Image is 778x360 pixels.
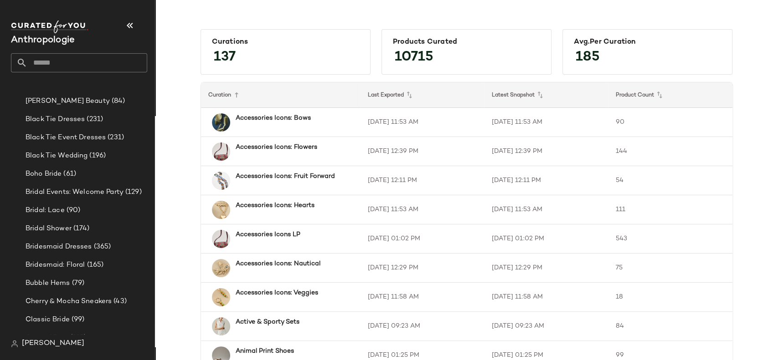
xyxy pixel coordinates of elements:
[62,169,76,179] span: (61)
[26,278,70,289] span: Bubble Hems
[361,166,484,195] td: [DATE] 12:11 PM
[26,314,70,325] span: Classic Bride
[88,151,106,161] span: (196)
[26,187,124,198] span: Bridal Events: Welcome Party
[361,195,484,224] td: [DATE] 11:53 AM
[236,201,314,210] b: Accessories Icons: Hearts
[70,314,85,325] span: (99)
[106,132,124,143] span: (231)
[608,312,732,341] td: 84
[110,96,125,106] span: (84)
[484,166,608,195] td: [DATE] 12:11 PM
[92,242,111,252] span: (365)
[608,283,732,312] td: 18
[26,205,65,216] span: Bridal: Lace
[26,169,62,179] span: Boho Bride
[26,296,112,307] span: Cherry & Mocha Sneakers
[68,333,87,343] span: (225)
[112,296,127,307] span: (43)
[11,20,88,33] img: cfy_white_logo.C9jOOHJF.svg
[608,137,732,166] td: 144
[70,278,85,289] span: (79)
[484,254,608,283] td: [DATE] 12:29 PM
[26,151,88,161] span: Black Tie Wedding
[26,333,68,343] span: Coastal Prep
[361,312,484,341] td: [DATE] 09:23 AM
[361,254,484,283] td: [DATE] 12:29 PM
[26,223,72,234] span: Bridal Shower
[484,82,608,108] th: Latest Snapshot
[361,224,484,254] td: [DATE] 01:02 PM
[361,283,484,312] td: [DATE] 11:58 AM
[26,96,110,106] span: [PERSON_NAME] Beauty
[361,82,484,108] th: Last Exported
[26,260,85,270] span: Bridesmaid: Floral
[236,288,318,298] b: Accessories Icons: Veggies
[574,38,721,46] div: Avg.per Curation
[393,38,540,46] div: Products Curated
[205,41,245,74] span: 137
[236,142,317,152] b: Accessories Icons: Flowers
[484,137,608,166] td: [DATE] 12:39 PM
[484,108,608,137] td: [DATE] 11:53 AM
[11,340,18,347] img: svg%3e
[386,41,443,74] span: 10715
[26,132,106,143] span: Black Tie Event Dresses
[26,114,85,125] span: Black Tie Dresses
[236,259,320,269] b: Accessories Icons: Nautical
[236,346,294,356] b: Animal Print Shoes
[608,195,732,224] td: 111
[26,242,92,252] span: Bridesmaid Dresses
[608,82,732,108] th: Product Count
[22,338,84,349] span: [PERSON_NAME]
[236,172,335,181] b: Accessories Icons: Fruit Forward
[65,205,81,216] span: (90)
[212,38,359,46] div: Curations
[124,187,142,198] span: (129)
[361,108,484,137] td: [DATE] 11:53 AM
[608,166,732,195] td: 54
[484,283,608,312] td: [DATE] 11:58 AM
[608,224,732,254] td: 543
[201,82,361,108] th: Curation
[484,312,608,341] td: [DATE] 09:23 AM
[72,223,90,234] span: (174)
[236,317,299,327] b: Active & Sporty Sets
[484,195,608,224] td: [DATE] 11:53 AM
[608,254,732,283] td: 75
[361,137,484,166] td: [DATE] 12:39 PM
[236,230,300,239] b: Accessories Icons LP
[85,114,103,125] span: (231)
[236,113,311,123] b: Accessories Icons: Bows
[567,41,609,74] span: 185
[608,108,732,137] td: 90
[11,35,75,45] span: Current Company Name
[484,224,608,254] td: [DATE] 01:02 PM
[85,260,104,270] span: (165)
